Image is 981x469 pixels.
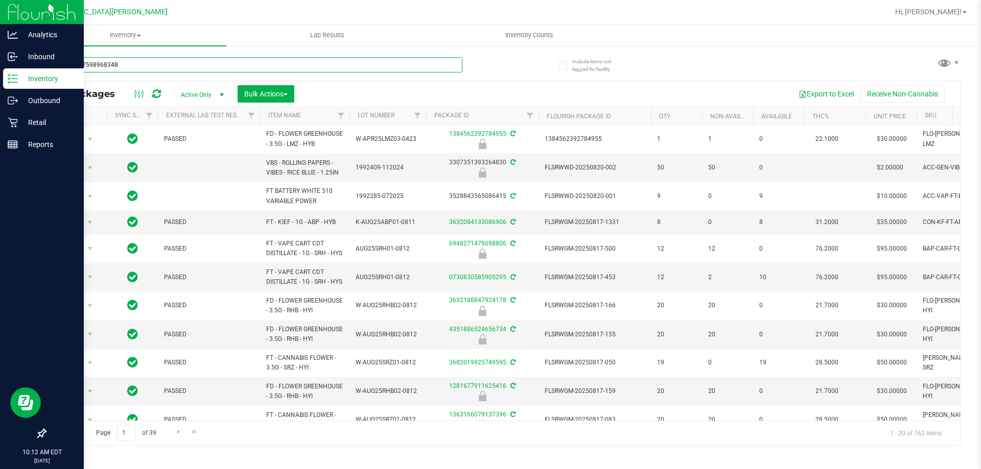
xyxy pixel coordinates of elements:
span: 0 [708,191,747,201]
a: Qty [659,113,670,120]
span: In Sync [127,298,138,312]
span: $30.00000 [872,384,912,399]
span: In Sync [127,270,138,284]
a: Non-Available [710,113,756,120]
span: 19 [759,358,798,367]
span: FT - VAPE CART CDT DISTILLATE - 1G - SRH - HYS [266,267,343,287]
span: 0 [708,217,747,227]
span: PASSED [164,217,254,227]
div: Newly Received [425,420,540,430]
a: Sync Status [115,112,154,119]
span: FLSRWGM-20250817-155 [545,330,645,339]
span: FLSRWGM-20250817-083 [545,415,645,425]
span: select [84,189,97,204]
div: 3307351393264830 [425,158,540,178]
a: 4351886524656734 [449,326,506,333]
span: 22.1000 [810,132,844,146]
span: 20 [657,415,696,425]
a: Filter [333,107,349,125]
a: Filter [522,107,539,125]
a: Filter [243,107,260,125]
span: select [84,327,97,341]
span: 50 [657,163,696,172]
span: AUG25SRH01-0812 [356,273,420,282]
a: 1363166079137396 [449,411,506,418]
a: 6948271479098806 [449,240,506,247]
span: FLSRWGM-20250817-1331 [545,217,645,227]
span: PASSED [164,358,254,367]
span: PASSED [164,244,254,254]
span: 20 [708,330,747,339]
span: FLSRWGM-20250817-453 [545,273,645,282]
span: Sync from Compliance System [509,326,516,333]
input: Search Package ID, Item Name, SKU, Lot or Part Number... [45,57,462,72]
inline-svg: Reports [8,139,18,150]
span: FT - KIEF - 1G - ABP - HYB [266,217,343,227]
span: 20 [708,386,747,396]
span: PASSED [164,330,254,339]
a: External Lab Test Result [166,112,246,119]
span: 10 [759,273,798,282]
span: $95.00000 [872,270,912,285]
span: FLSRWGM-20250817-166 [545,301,645,310]
a: Unit Price [874,113,906,120]
input: 1 [117,425,135,441]
a: 3632188847924178 [449,297,506,304]
span: In Sync [127,412,138,427]
span: In Sync [127,327,138,341]
span: FD - FLOWER GREENHOUSE - 3.5G - LMZ - HYB [266,129,343,149]
span: $10.00000 [872,189,912,204]
span: $50.00000 [872,355,912,370]
a: Filter [141,107,158,125]
div: Newly Received [425,249,540,259]
div: Locked due to Testing Failure [425,139,540,149]
div: Newly Received [425,167,540,178]
a: 1384562392784955 [449,130,506,137]
span: 1 - 20 of 762 items [882,425,950,440]
span: 0 [759,301,798,310]
span: 20 [708,415,747,425]
p: Inventory [18,72,79,85]
span: In Sync [127,384,138,398]
a: 3632084133086906 [449,218,506,226]
span: FT - CANNABIS FLOWER - 3.5G - SRZ - HYI [266,353,343,373]
span: 20 [708,301,747,310]
p: Retail [18,116,79,129]
span: K-AUG25ABP01-0811 [356,217,420,227]
p: [DATE] [5,457,79,464]
span: FLSRWGM-20250817-500 [545,244,645,254]
a: THC% [812,113,829,120]
span: Inventory Counts [492,31,567,40]
span: $95.00000 [872,241,912,256]
a: Inventory Counts [428,24,630,46]
span: FLSRWWD-20250820-002 [545,163,645,172]
span: 20 [657,301,696,310]
span: 8 [759,217,798,227]
span: 12 [657,244,696,254]
div: 3528843565086415 [425,191,540,201]
span: W-AUG25SRZ01-0812 [356,415,420,425]
div: Newly Received [425,334,540,344]
a: Go to the last page [188,425,202,439]
span: VBS - ROLLING PAPERS - VIBES - RICE BLUE - 1.25IN [266,158,343,178]
div: Newly Received [425,391,540,401]
span: select [84,241,97,256]
span: Page of 39 [87,425,165,441]
span: W-AUG25SRZ01-0812 [356,358,420,367]
span: In Sync [127,215,138,229]
span: 12 [708,244,747,254]
a: Package ID [434,112,469,119]
span: 1 [657,134,696,144]
span: 28.5000 [810,412,844,427]
span: Bulk Actions [244,90,288,98]
span: W-AUG25RHB02-0812 [356,330,420,339]
inline-svg: Outbound [8,95,18,106]
span: select [84,413,97,427]
span: PASSED [164,134,254,144]
span: 0 [759,330,798,339]
button: Receive Non-Cannabis [860,85,945,103]
span: 20 [657,386,696,396]
a: Lab Results [226,24,428,46]
inline-svg: Analytics [8,30,18,40]
span: W-APR25LMZ03-0423 [356,134,420,144]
